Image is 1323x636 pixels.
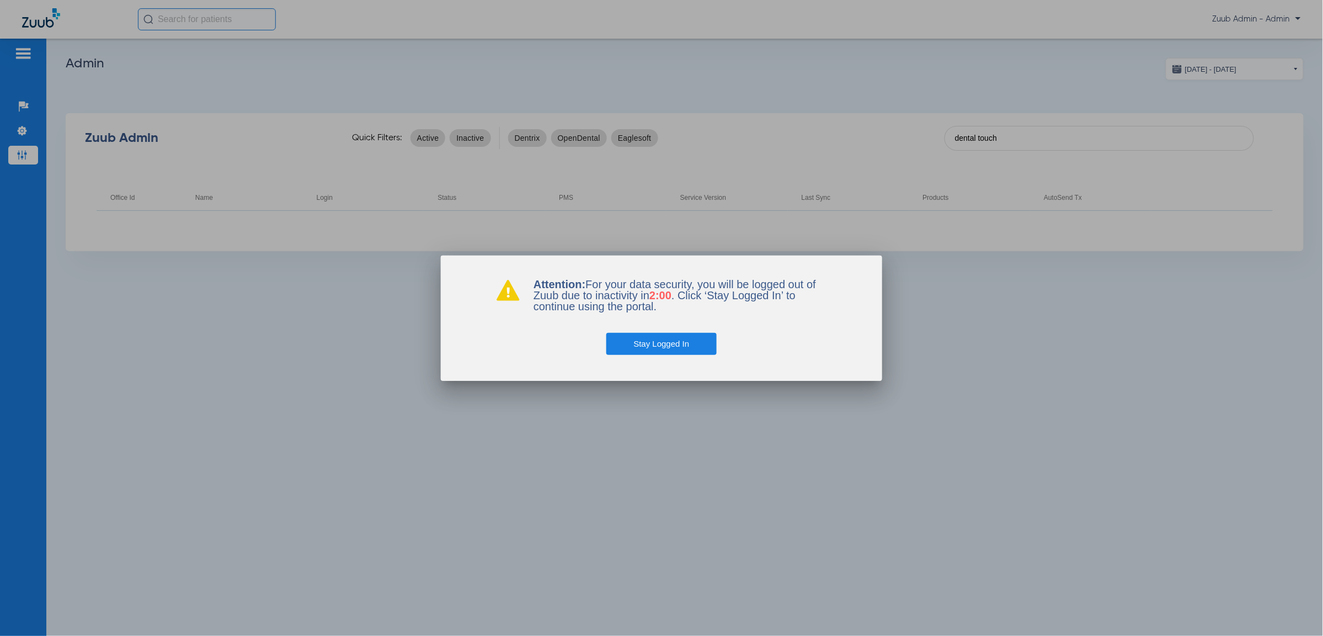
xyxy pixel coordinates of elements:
img: warning [496,279,520,301]
span: 2:00 [649,289,671,301]
iframe: Chat Widget [1268,583,1323,636]
b: Attention: [534,278,585,290]
p: For your data security, you will be logged out of Zuub due to inactivity in . Click ‘Stay Logged ... [534,279,827,312]
button: Stay Logged In [606,333,717,355]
